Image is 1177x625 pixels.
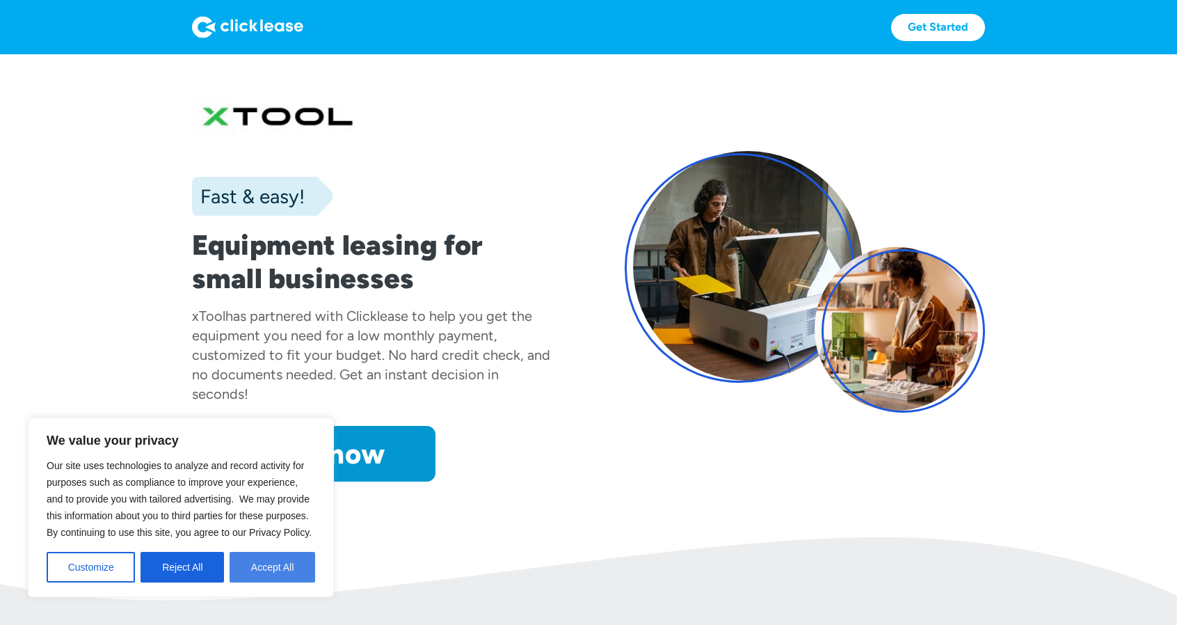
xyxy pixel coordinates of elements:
button: Accept All [230,552,315,583]
img: Logo [192,16,303,38]
button: Customize [47,552,135,583]
a: Get Started [891,14,985,41]
div: has partnered with Clicklease to help you get the equipment you need for a low monthly payment, c... [192,308,550,402]
p: We value your privacy [47,432,315,449]
h1: Equipment leasing for small businesses [192,228,552,295]
span: Our site uses technologies to analyze and record activity for purposes such as compliance to impr... [47,460,312,538]
div: Fast & easy! [192,182,305,210]
button: Reject All [141,552,224,583]
div: xTool [192,308,225,324]
div: We value your privacy [28,418,334,597]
